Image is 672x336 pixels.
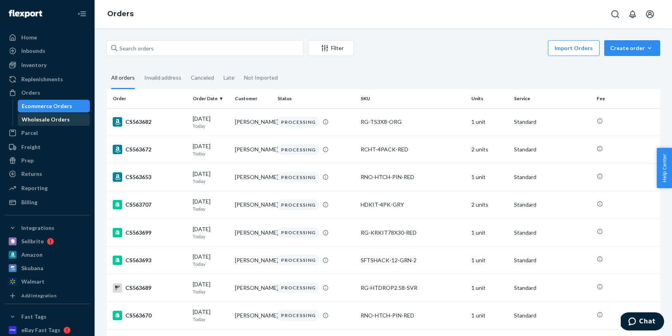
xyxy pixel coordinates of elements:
[21,47,45,55] div: Inbounds
[309,44,354,52] div: Filter
[193,178,229,185] p: Today
[113,200,186,209] div: CS563707
[607,6,623,22] button: Open Search Box
[621,312,664,332] iframe: Opens a widget where you can chat to one of our agents
[468,136,511,163] td: 2 units
[244,67,278,88] div: Not Imported
[232,219,274,246] td: [PERSON_NAME]
[106,40,303,56] input: Search orders
[232,302,274,329] td: [PERSON_NAME]
[361,312,465,319] div: RNO-HTCH-PIN-RED
[514,201,591,209] p: Standard
[5,168,90,180] a: Returns
[5,310,90,323] button: Fast Tags
[113,311,186,320] div: CS563670
[5,154,90,167] a: Prep
[5,235,90,248] a: Sellbrite
[277,255,319,265] div: PROCESSING
[5,291,90,301] a: Add Integration
[21,198,37,206] div: Billing
[274,89,357,108] th: Status
[111,67,135,89] div: All orders
[5,275,90,288] a: Walmart
[604,40,660,56] button: Create order
[193,316,229,323] p: Today
[21,170,42,178] div: Returns
[74,6,90,22] button: Close Navigation
[5,31,90,44] a: Home
[277,144,319,155] div: PROCESSING
[657,148,672,188] button: Help Center
[18,113,90,126] a: Wholesale Orders
[361,229,465,237] div: RG-KRKIT78X30-RED
[232,163,274,191] td: [PERSON_NAME]
[191,67,214,88] div: Canceled
[190,89,232,108] th: Order Date
[193,253,229,267] div: [DATE]
[21,129,38,137] div: Parcel
[468,163,511,191] td: 1 unit
[514,312,591,319] p: Standard
[361,284,465,292] div: RG-HTDROP2.58-SVR
[106,89,190,108] th: Order
[5,141,90,153] a: Freight
[5,45,90,57] a: Inbounds
[113,228,186,237] div: CS563699
[235,95,271,102] div: Customer
[361,118,465,126] div: RG-TS3X8-ORG
[113,145,186,154] div: CS563672
[193,308,229,323] div: [DATE]
[193,205,229,212] p: Today
[193,198,229,212] div: [DATE]
[277,310,319,321] div: PROCESSING
[468,274,511,302] td: 1 unit
[548,40,599,56] button: Import Orders
[193,280,229,295] div: [DATE]
[308,40,354,56] button: Filter
[361,146,465,153] div: RCHT-4PACK-RED
[21,292,56,299] div: Add Integration
[514,284,591,292] p: Standard
[21,251,43,259] div: Amazon
[18,100,90,112] a: Ecommerce Orders
[594,89,660,108] th: Fee
[514,146,591,153] p: Standard
[22,116,70,123] div: Wholesale Orders
[514,229,591,237] p: Standard
[21,326,60,334] div: eBay Fast Tags
[193,142,229,157] div: [DATE]
[193,288,229,295] p: Today
[232,108,274,136] td: [PERSON_NAME]
[361,173,465,181] div: RNO-HTCH-PIN-RED
[514,118,591,126] p: Standard
[21,313,47,321] div: Fast Tags
[468,246,511,274] td: 1 unit
[193,123,229,129] p: Today
[21,75,63,83] div: Replenishments
[361,256,465,264] div: SFTSHACK-12-GRN-2
[277,227,319,238] div: PROCESSING
[9,10,42,18] img: Flexport logo
[232,274,274,302] td: [PERSON_NAME]
[21,278,45,286] div: Walmart
[468,89,511,108] th: Units
[625,6,640,22] button: Open notifications
[22,102,72,110] div: Ecommerce Orders
[514,173,591,181] p: Standard
[5,182,90,194] a: Reporting
[610,44,654,52] div: Create order
[113,172,186,182] div: CS563653
[5,127,90,139] a: Parcel
[193,233,229,240] p: Today
[277,200,319,210] div: PROCESSING
[5,59,90,71] a: Inventory
[113,283,186,293] div: CS563689
[5,73,90,86] a: Replenishments
[277,172,319,183] div: PROCESSING
[232,136,274,163] td: [PERSON_NAME]
[21,61,47,69] div: Inventory
[5,248,90,261] a: Amazon
[232,246,274,274] td: [PERSON_NAME]
[144,67,181,88] div: Invalid address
